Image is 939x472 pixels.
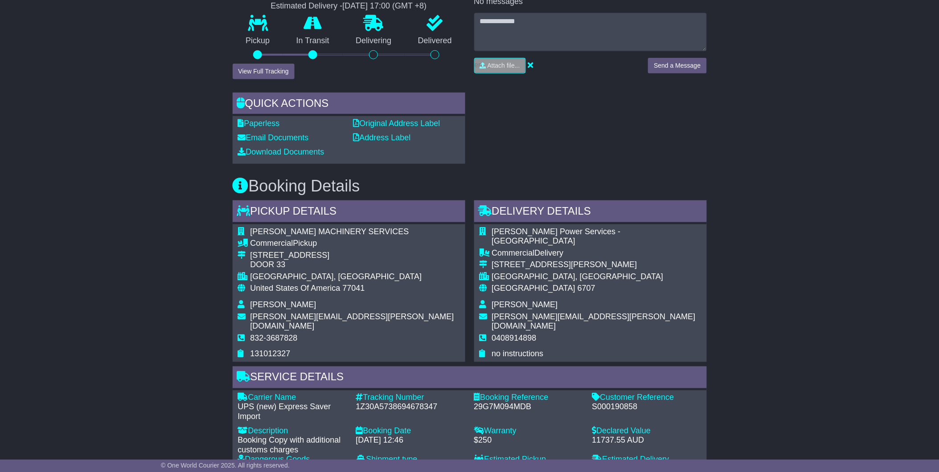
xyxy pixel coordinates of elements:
[233,1,465,11] div: Estimated Delivery -
[250,239,293,248] span: Commercial
[356,427,465,436] div: Booking Date
[492,260,701,270] div: [STREET_ADDRESS][PERSON_NAME]
[474,200,707,224] div: Delivery Details
[238,147,324,156] a: Download Documents
[343,36,405,46] p: Delivering
[250,260,460,270] div: DOOR 33
[648,58,706,73] button: Send a Message
[592,393,701,403] div: Customer Reference
[474,403,583,412] div: 29G7M094MDB
[238,455,347,465] div: Dangerous Goods
[492,312,696,331] span: [PERSON_NAME][EMAIL_ADDRESS][PERSON_NAME][DOMAIN_NAME]
[233,64,295,79] button: View Full Tracking
[474,393,583,403] div: Booking Reference
[250,312,454,331] span: [PERSON_NAME][EMAIL_ADDRESS][PERSON_NAME][DOMAIN_NAME]
[592,455,701,465] div: Estimated Delivery
[356,455,465,465] div: Shipment type
[356,436,465,446] div: [DATE] 12:46
[474,427,583,436] div: Warranty
[250,227,409,236] span: [PERSON_NAME] MACHINERY SERVICES
[492,248,535,257] span: Commercial
[250,239,460,248] div: Pickup
[592,436,701,446] div: 11737.55 AUD
[238,119,280,128] a: Paperless
[343,1,427,11] div: [DATE] 17:00 (GMT +8)
[233,200,465,224] div: Pickup Details
[161,462,290,469] span: © One World Courier 2025. All rights reserved.
[238,427,347,436] div: Description
[233,36,283,46] p: Pickup
[353,119,440,128] a: Original Address Label
[592,403,701,412] div: S000190858
[238,403,347,422] div: UPS (new) Express Saver Import
[250,334,298,342] span: 832-3687828
[233,177,707,195] h3: Booking Details
[592,427,701,436] div: Declared Value
[492,272,701,282] div: [GEOGRAPHIC_DATA], [GEOGRAPHIC_DATA]
[492,350,544,358] span: no instructions
[492,227,621,246] span: [PERSON_NAME] Power Services - [GEOGRAPHIC_DATA]
[343,284,365,293] span: 77041
[492,248,701,258] div: Delivery
[238,133,309,142] a: Email Documents
[238,436,347,455] div: Booking Copy with additional customs charges
[283,36,343,46] p: In Transit
[492,300,558,309] span: [PERSON_NAME]
[578,284,595,293] span: 6707
[474,436,583,446] div: $250
[474,455,583,465] div: Estimated Pickup
[353,133,411,142] a: Address Label
[356,403,465,412] div: 1Z30A5738694678347
[250,272,460,282] div: [GEOGRAPHIC_DATA], [GEOGRAPHIC_DATA]
[238,393,347,403] div: Carrier Name
[356,393,465,403] div: Tracking Number
[492,334,537,342] span: 0408914898
[250,251,460,260] div: [STREET_ADDRESS]
[250,284,340,293] span: United States Of America
[233,366,707,391] div: Service Details
[492,284,575,293] span: [GEOGRAPHIC_DATA]
[250,350,291,358] span: 131012327
[233,93,465,117] div: Quick Actions
[250,300,316,309] span: [PERSON_NAME]
[405,36,465,46] p: Delivered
